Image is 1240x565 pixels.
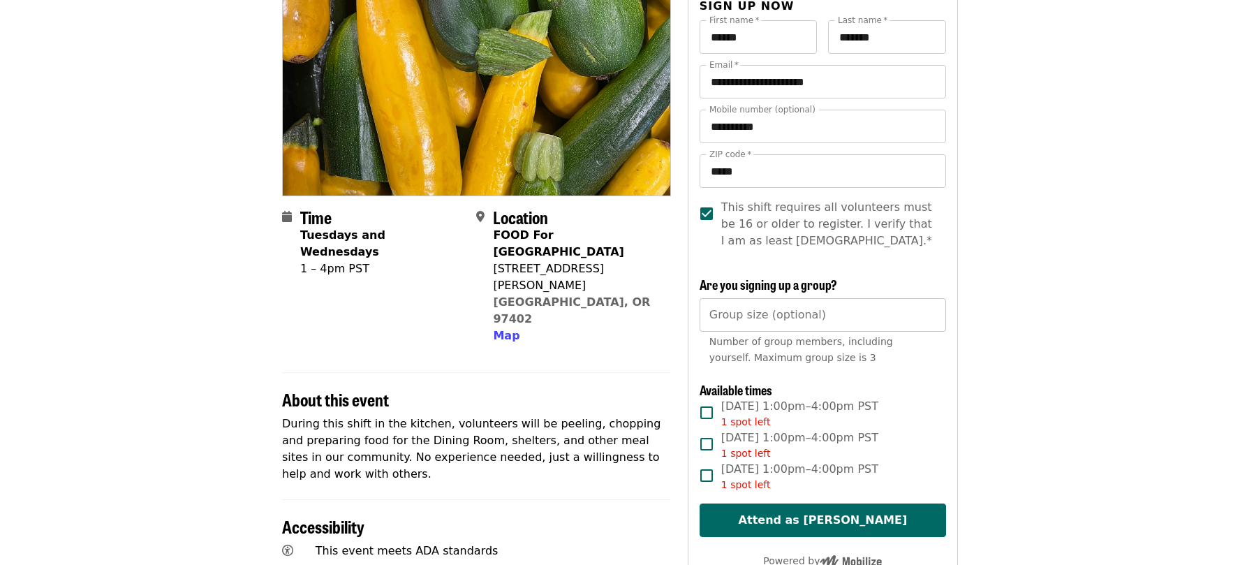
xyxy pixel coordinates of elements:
[709,61,739,69] label: Email
[493,261,659,294] div: [STREET_ADDRESS][PERSON_NAME]
[828,20,946,54] input: Last name
[493,329,519,342] span: Map
[493,328,519,344] button: Map
[493,228,623,258] strong: FOOD For [GEOGRAPHIC_DATA]
[700,110,946,143] input: Mobile number (optional)
[721,479,771,490] span: 1 spot left
[721,199,935,249] span: This shift requires all volunteers must be 16 or older to register. I verify that I am as least [...
[476,210,485,223] i: map-marker-alt icon
[700,275,837,293] span: Are you signing up a group?
[700,154,946,188] input: ZIP code
[700,20,818,54] input: First name
[700,381,772,399] span: Available times
[709,150,751,159] label: ZIP code
[300,228,385,258] strong: Tuesdays and Wednesdays
[300,205,332,229] span: Time
[316,544,499,557] span: This event meets ADA standards
[282,416,671,483] p: During this shift in the kitchen, volunteers will be peeling, chopping and preparing food for the...
[700,504,946,537] button: Attend as [PERSON_NAME]
[721,398,878,430] span: [DATE] 1:00pm–4:00pm PST
[493,205,548,229] span: Location
[721,461,878,492] span: [DATE] 1:00pm–4:00pm PST
[493,295,650,325] a: [GEOGRAPHIC_DATA], OR 97402
[282,514,364,538] span: Accessibility
[721,430,878,461] span: [DATE] 1:00pm–4:00pm PST
[282,210,292,223] i: calendar icon
[709,16,760,24] label: First name
[700,298,946,332] input: [object Object]
[700,65,946,98] input: Email
[300,261,465,277] div: 1 – 4pm PST
[282,387,389,411] span: About this event
[721,416,771,427] span: 1 spot left
[282,544,293,557] i: universal-access icon
[838,16,887,24] label: Last name
[721,448,771,459] span: 1 spot left
[709,105,815,114] label: Mobile number (optional)
[709,336,893,363] span: Number of group members, including yourself. Maximum group size is 3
